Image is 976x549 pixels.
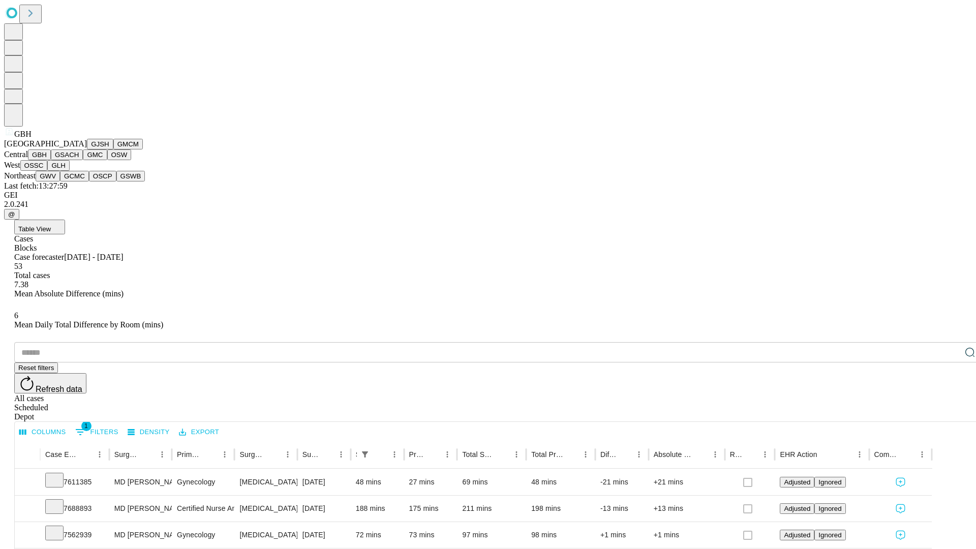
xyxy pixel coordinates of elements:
[177,496,229,522] div: Certified Nurse Anesthetist
[83,149,107,160] button: GMC
[239,469,292,495] div: [MEDICAL_DATA] [MEDICAL_DATA] WITH [MEDICAL_DATA] AND ENDOCERVICAL [MEDICAL_DATA]
[47,160,69,171] button: GLH
[177,469,229,495] div: Gynecology
[334,447,348,462] button: Menu
[462,469,521,495] div: 69 mins
[20,474,35,492] button: Expand
[4,139,87,148] span: [GEOGRAPHIC_DATA]
[116,171,145,181] button: GSWB
[176,424,222,440] button: Export
[51,149,83,160] button: GSACH
[14,253,64,261] span: Case forecaster
[239,522,292,548] div: [MEDICAL_DATA] DIAGNOSTIC
[531,496,590,522] div: 198 mins
[356,469,399,495] div: 48 mins
[114,522,167,548] div: MD [PERSON_NAME]
[203,447,218,462] button: Sort
[28,149,51,160] button: GBH
[18,364,54,372] span: Reset filters
[600,469,644,495] div: -21 mins
[758,447,772,462] button: Menu
[618,447,632,462] button: Sort
[36,385,82,393] span: Refresh data
[531,469,590,495] div: 48 mins
[45,450,77,459] div: Case Epic Id
[177,522,229,548] div: Gynecology
[114,469,167,495] div: MD [PERSON_NAME]
[373,447,387,462] button: Sort
[114,496,167,522] div: MD [PERSON_NAME]
[4,191,972,200] div: GEI
[874,450,900,459] div: Comments
[14,311,18,320] span: 6
[600,496,644,522] div: -13 mins
[356,522,399,548] div: 72 mins
[356,496,399,522] div: 188 mins
[302,496,346,522] div: [DATE]
[93,447,107,462] button: Menu
[409,450,425,459] div: Predicted In Room Duration
[81,421,91,431] span: 1
[14,320,163,329] span: Mean Daily Total Difference by Room (mins)
[409,469,452,495] div: 27 mins
[784,531,810,539] span: Adjusted
[358,447,372,462] button: Show filters
[14,289,124,298] span: Mean Absolute Difference (mins)
[694,447,708,462] button: Sort
[45,469,104,495] div: 7611385
[654,496,720,522] div: +13 mins
[14,271,50,280] span: Total cases
[266,447,281,462] button: Sort
[462,522,521,548] div: 97 mins
[4,200,972,209] div: 2.0.241
[462,450,494,459] div: Total Scheduled Duration
[60,171,89,181] button: GCMC
[780,477,814,487] button: Adjusted
[125,424,172,440] button: Density
[784,505,810,512] span: Adjusted
[818,447,833,462] button: Sort
[8,210,15,218] span: @
[141,447,155,462] button: Sort
[632,447,646,462] button: Menu
[218,447,232,462] button: Menu
[87,139,113,149] button: GJSH
[780,503,814,514] button: Adjusted
[4,150,28,159] span: Central
[14,280,28,289] span: 7.38
[281,447,295,462] button: Menu
[302,450,319,459] div: Surgery Date
[73,424,121,440] button: Show filters
[4,181,68,190] span: Last fetch: 13:27:59
[730,450,743,459] div: Resolved in EHR
[814,477,845,487] button: Ignored
[915,447,929,462] button: Menu
[4,171,36,180] span: Northeast
[818,478,841,486] span: Ignored
[509,447,524,462] button: Menu
[239,496,292,522] div: [MEDICAL_DATA] [MEDICAL_DATA] REMOVAL TUBES AND/OR OVARIES FOR UTERUS 250GM OR LESS
[113,139,143,149] button: GMCM
[654,522,720,548] div: +1 mins
[358,447,372,462] div: 1 active filter
[14,362,58,373] button: Reset filters
[578,447,593,462] button: Menu
[814,503,845,514] button: Ignored
[4,161,20,169] span: West
[17,424,69,440] button: Select columns
[409,496,452,522] div: 175 mins
[4,209,19,220] button: @
[45,522,104,548] div: 7562939
[531,450,563,459] div: Total Predicted Duration
[426,447,440,462] button: Sort
[600,522,644,548] div: +1 mins
[78,447,93,462] button: Sort
[901,447,915,462] button: Sort
[20,500,35,518] button: Expand
[239,450,265,459] div: Surgery Name
[302,522,346,548] div: [DATE]
[531,522,590,548] div: 98 mins
[654,450,693,459] div: Absolute Difference
[155,447,169,462] button: Menu
[14,220,65,234] button: Table View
